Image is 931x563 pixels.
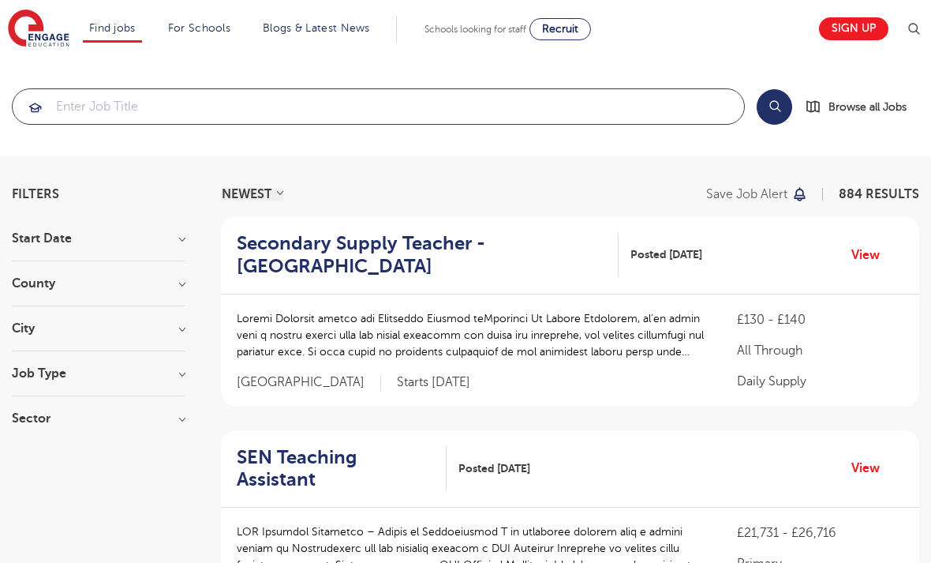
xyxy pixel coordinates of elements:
p: Loremi Dolorsit ametco adi Elitseddo Eiusmod teMporinci Ut Labore Etdolorem, al’en admin veni q n... [237,310,705,360]
span: Recruit [542,23,578,35]
h3: Sector [12,412,185,425]
button: Search [757,89,792,125]
a: Sign up [819,17,888,40]
span: 884 RESULTS [839,187,919,201]
h3: City [12,322,185,335]
h2: Secondary Supply Teacher - [GEOGRAPHIC_DATA] [237,232,606,278]
div: Submit [12,88,745,125]
input: Submit [13,89,744,124]
a: Recruit [529,18,591,40]
a: Secondary Supply Teacher - [GEOGRAPHIC_DATA] [237,232,619,278]
a: View [851,245,892,265]
p: All Through [737,341,903,360]
h3: Job Type [12,367,185,380]
p: Save job alert [706,188,787,201]
span: Posted [DATE] [630,246,702,263]
span: Posted [DATE] [458,460,530,477]
p: Starts [DATE] [397,374,470,391]
a: SEN Teaching Assistant [237,446,447,492]
img: Engage Education [8,9,69,49]
span: Schools looking for staff [424,24,526,35]
span: Filters [12,188,59,201]
a: Find jobs [89,22,136,34]
a: Blogs & Latest News [263,22,370,34]
span: Browse all Jobs [828,98,907,116]
a: For Schools [168,22,230,34]
p: £130 - £140 [737,310,903,329]
a: View [851,458,892,479]
a: Browse all Jobs [805,98,919,116]
h3: County [12,277,185,290]
p: £21,731 - £26,716 [737,524,903,542]
h3: Start Date [12,232,185,245]
span: [GEOGRAPHIC_DATA] [237,374,381,391]
p: Daily Supply [737,372,903,391]
button: Save job alert [706,188,808,201]
h2: SEN Teaching Assistant [237,446,434,492]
